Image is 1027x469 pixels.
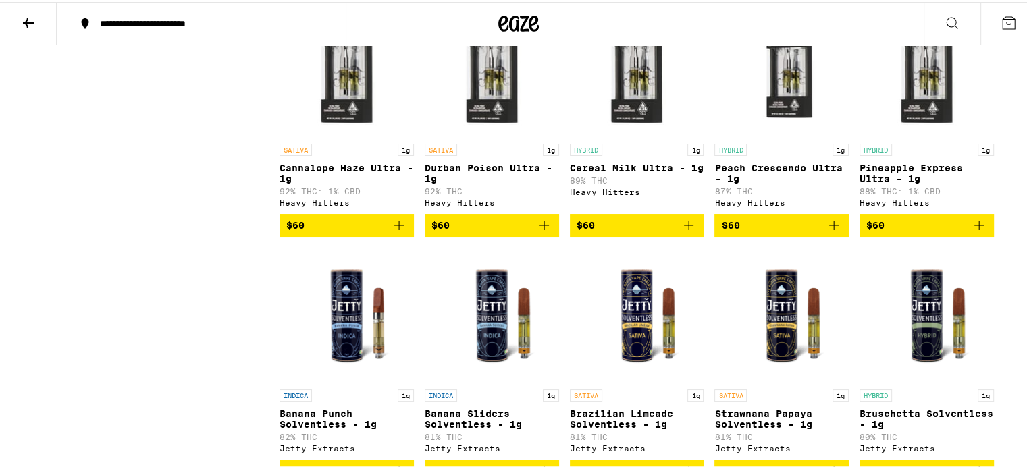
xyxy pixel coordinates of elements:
p: 92% THC: 1% CBD [280,185,414,194]
img: Jetty Extracts - Strawnana Papaya Solventless - 1g [714,246,849,381]
p: Cereal Milk Ultra - 1g [570,161,704,171]
div: Heavy Hitters [570,186,704,194]
img: Jetty Extracts - Bruschetta Solventless - 1g [860,246,994,381]
img: Jetty Extracts - Brazilian Limeade Solventless - 1g [570,246,704,381]
p: 92% THC [425,185,559,194]
p: 82% THC [280,431,414,439]
p: 1g [833,387,849,399]
button: Add to bag [570,212,704,235]
img: Jetty Extracts - Banana Sliders Solventless - 1g [425,246,559,381]
div: Jetty Extracts [860,442,994,451]
p: Durban Poison Ultra - 1g [425,161,559,182]
p: 88% THC: 1% CBD [860,185,994,194]
p: 1g [978,387,994,399]
p: HYBRID [570,142,602,154]
div: Heavy Hitters [425,196,559,205]
p: 1g [687,387,704,399]
p: SATIVA [714,387,747,399]
a: Open page for Bruschetta Solventless - 1g from Jetty Extracts [860,246,994,458]
div: Jetty Extracts [425,442,559,451]
p: Strawnana Papaya Solventless - 1g [714,406,849,428]
div: Heavy Hitters [280,196,414,205]
span: $60 [431,218,450,229]
p: HYBRID [714,142,747,154]
a: Open page for Banana Sliders Solventless - 1g from Jetty Extracts [425,246,559,458]
p: 1g [398,142,414,154]
p: 81% THC [570,431,704,439]
p: HYBRID [860,142,892,154]
p: SATIVA [570,387,602,399]
p: 1g [543,387,559,399]
p: Brazilian Limeade Solventless - 1g [570,406,704,428]
a: Open page for Banana Punch Solventless - 1g from Jetty Extracts [280,246,414,458]
p: 89% THC [570,174,704,183]
p: Cannalope Haze Ultra - 1g [280,161,414,182]
p: Banana Punch Solventless - 1g [280,406,414,428]
p: Banana Sliders Solventless - 1g [425,406,559,428]
p: 80% THC [860,431,994,439]
a: Open page for Strawnana Papaya Solventless - 1g from Jetty Extracts [714,246,849,458]
div: Heavy Hitters [714,196,849,205]
p: 81% THC [425,431,559,439]
span: Hi. Need any help? [8,9,97,20]
span: $60 [577,218,595,229]
p: HYBRID [860,387,892,399]
p: 1g [978,142,994,154]
p: INDICA [425,387,457,399]
p: 1g [398,387,414,399]
p: 1g [687,142,704,154]
p: INDICA [280,387,312,399]
span: $60 [286,218,305,229]
p: 81% THC [714,431,849,439]
p: SATIVA [280,142,312,154]
a: Open page for Brazilian Limeade Solventless - 1g from Jetty Extracts [570,246,704,458]
div: Jetty Extracts [570,442,704,451]
button: Add to bag [714,212,849,235]
p: Peach Crescendo Ultra - 1g [714,161,849,182]
div: Heavy Hitters [860,196,994,205]
p: 87% THC [714,185,849,194]
div: Jetty Extracts [280,442,414,451]
div: Jetty Extracts [714,442,849,451]
button: Add to bag [425,212,559,235]
span: $60 [721,218,739,229]
span: $60 [866,218,885,229]
p: 1g [833,142,849,154]
p: Bruschetta Solventless - 1g [860,406,994,428]
p: 1g [543,142,559,154]
button: Add to bag [860,212,994,235]
img: Jetty Extracts - Banana Punch Solventless - 1g [280,246,414,381]
p: Pineapple Express Ultra - 1g [860,161,994,182]
p: SATIVA [425,142,457,154]
button: Add to bag [280,212,414,235]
